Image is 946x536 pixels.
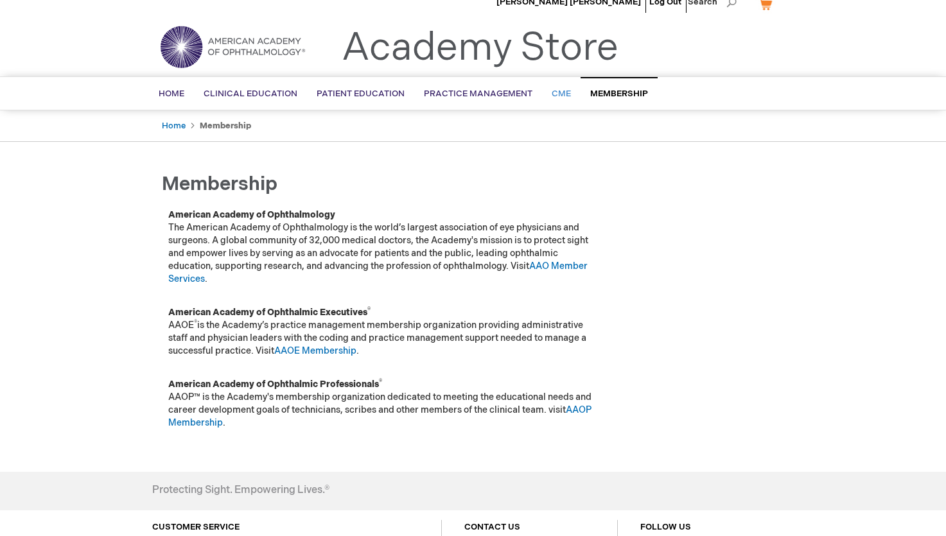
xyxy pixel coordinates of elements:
[194,319,197,327] sup: ®
[168,379,382,390] strong: American Academy of Ophthalmic Professionals
[168,307,371,318] strong: American Academy of Ophthalmic Executives
[640,522,691,532] a: FOLLOW US
[168,209,599,286] p: The American Academy of Ophthalmology is the world’s largest association of eye physicians and su...
[159,89,184,99] span: Home
[552,89,571,99] span: CME
[464,522,520,532] a: CONTACT US
[168,378,599,429] p: AAOP™ is the Academy's membership organization dedicated to meeting the educational needs and car...
[590,89,648,99] span: Membership
[162,173,277,196] span: Membership
[342,25,618,71] a: Academy Store
[317,89,405,99] span: Patient Education
[200,121,251,131] strong: Membership
[152,522,240,532] a: CUSTOMER SERVICE
[162,121,186,131] a: Home
[168,306,599,358] p: AAOE is the Academy’s practice management membership organization providing administrative staff ...
[204,89,297,99] span: Clinical Education
[274,345,356,356] a: AAOE Membership
[379,378,382,386] sup: ®
[152,485,329,496] h4: Protecting Sight. Empowering Lives.®
[424,89,532,99] span: Practice Management
[367,306,371,314] sup: ®
[168,209,335,220] strong: American Academy of Ophthalmology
